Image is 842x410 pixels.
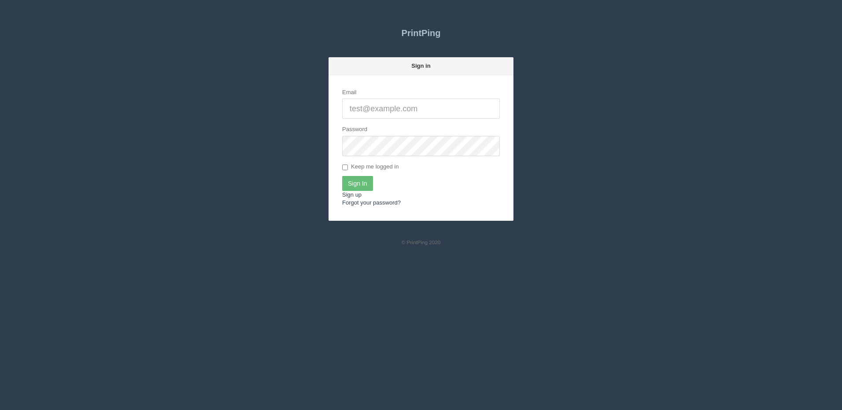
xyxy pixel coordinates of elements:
small: © PrintPing 2020 [402,239,441,245]
a: PrintPing [329,22,513,44]
label: Password [342,125,367,134]
label: Email [342,88,357,97]
a: Sign up [342,191,362,198]
a: Forgot your password? [342,199,401,206]
input: Keep me logged in [342,165,348,170]
strong: Sign in [411,62,430,69]
input: test@example.com [342,99,500,119]
input: Sign In [342,176,373,191]
label: Keep me logged in [342,163,399,172]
